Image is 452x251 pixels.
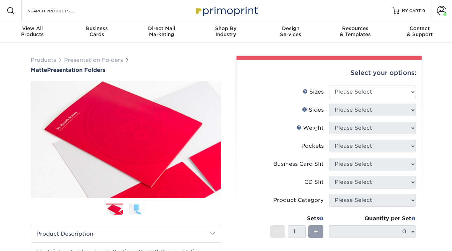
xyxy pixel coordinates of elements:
div: Sets [270,215,324,223]
div: Product Category [273,196,324,204]
span: 0 [422,8,425,13]
span: Contact [388,25,452,31]
h2: Product Description [31,225,221,242]
img: Presentation Folders 02 [129,203,145,215]
div: Weight [296,124,324,132]
img: Matte 01 [31,74,221,206]
span: + [314,227,318,237]
div: Pockets [301,142,324,150]
span: Design [258,25,323,31]
span: Matte [31,67,47,73]
span: Shop By [194,25,258,31]
img: Primoprint [193,3,260,18]
span: Resources [323,25,387,31]
div: & Support [388,25,452,37]
a: BusinessCards [64,21,129,43]
img: Presentation Folders 01 [106,204,123,216]
a: Presentation Folders [64,57,123,63]
div: CD Slit [304,178,324,186]
a: Products [31,57,56,63]
div: Cards [64,25,129,37]
div: Services [258,25,323,37]
span: - [276,227,279,237]
a: Direct MailMarketing [129,21,194,43]
input: SEARCH PRODUCTS..... [27,7,92,15]
span: MY CART [402,8,421,14]
div: Business Card Slit [273,160,324,168]
div: & Templates [323,25,387,37]
span: Direct Mail [129,25,194,31]
h1: Presentation Folders [31,67,221,73]
a: Resources& Templates [323,21,387,43]
a: DesignServices [258,21,323,43]
a: Shop ByIndustry [194,21,258,43]
div: Quantity per Set [329,215,416,223]
div: Industry [194,25,258,37]
a: MattePresentation Folders [31,67,221,73]
div: Sides [302,106,324,114]
span: Business [64,25,129,31]
div: Marketing [129,25,194,37]
div: Select your options: [242,60,416,86]
div: Sizes [303,88,324,96]
a: Contact& Support [388,21,452,43]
